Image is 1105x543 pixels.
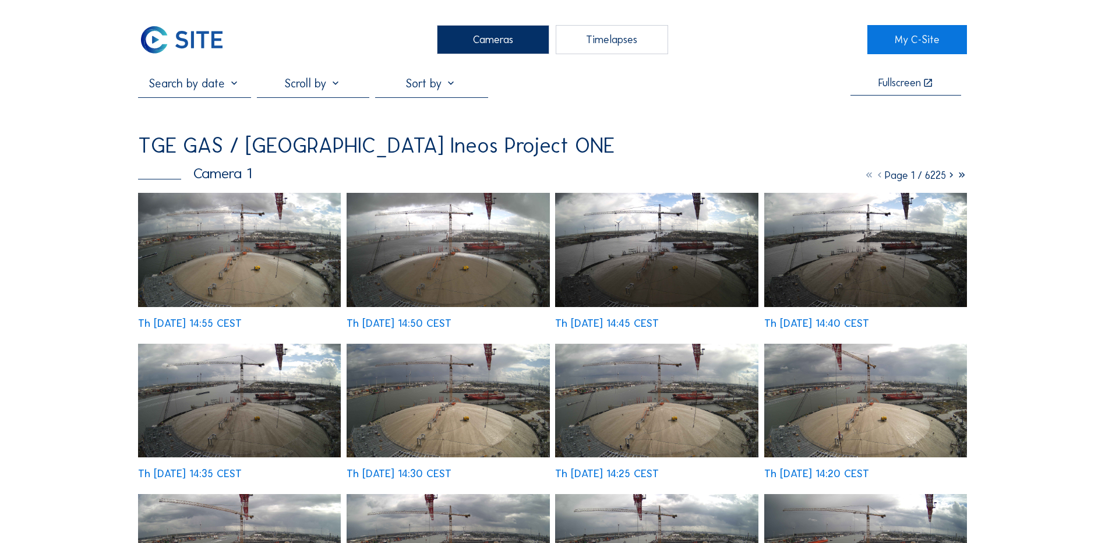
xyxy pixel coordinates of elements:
[555,468,659,479] div: Th [DATE] 14:25 CEST
[764,344,967,458] img: image_53131065
[764,193,967,307] img: image_53131702
[555,318,659,329] div: Th [DATE] 14:45 CEST
[885,169,946,182] span: Page 1 / 6225
[555,193,758,307] img: image_53131769
[138,468,242,479] div: Th [DATE] 14:35 CEST
[347,344,549,458] img: image_53131326
[764,468,869,479] div: Th [DATE] 14:20 CEST
[138,135,615,156] div: TGE GAS / [GEOGRAPHIC_DATA] Ineos Project ONE
[347,318,451,329] div: Th [DATE] 14:50 CEST
[867,25,967,54] a: My C-Site
[138,193,341,307] img: image_53132108
[138,318,242,329] div: Th [DATE] 14:55 CEST
[878,77,921,89] div: Fullscreen
[764,318,869,329] div: Th [DATE] 14:40 CEST
[437,25,549,54] div: Cameras
[138,166,252,181] div: Camera 1
[347,193,549,307] img: image_53131936
[138,25,238,54] a: C-SITE Logo
[347,468,451,479] div: Th [DATE] 14:30 CEST
[138,344,341,458] img: image_53131495
[555,344,758,458] img: image_53131226
[138,25,225,54] img: C-SITE Logo
[138,76,250,90] input: Search by date 󰅀
[556,25,668,54] div: Timelapses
